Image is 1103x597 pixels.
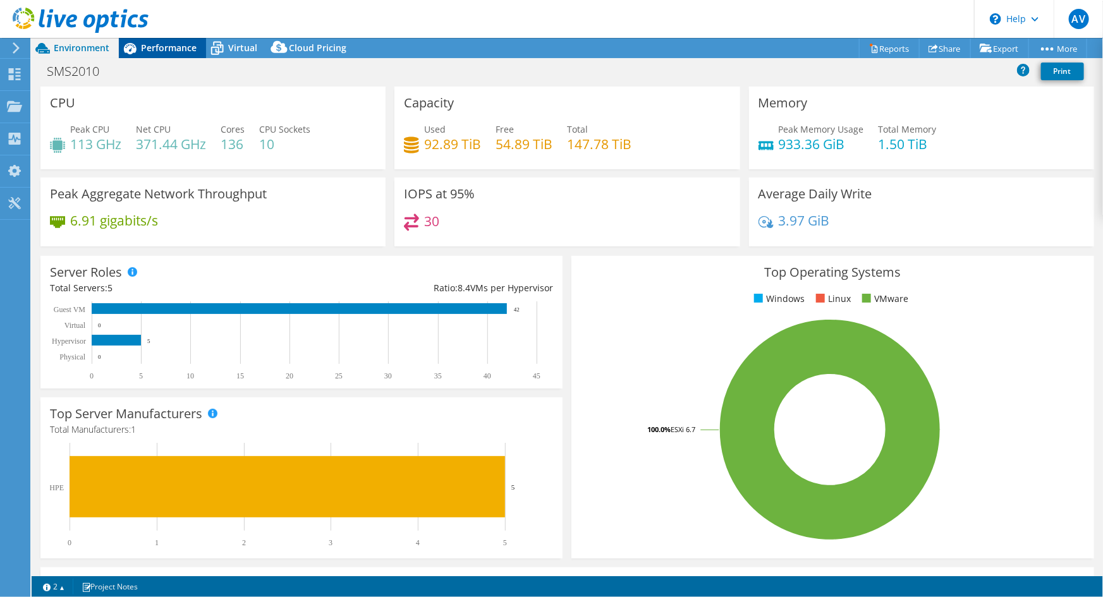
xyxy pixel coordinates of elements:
[70,137,121,151] h4: 113 GHz
[919,39,971,58] a: Share
[424,137,481,151] h4: 92.89 TiB
[779,214,830,227] h4: 3.97 GiB
[50,407,202,421] h3: Top Server Manufacturers
[671,425,695,434] tspan: ESXi 6.7
[136,123,171,135] span: Net CPU
[434,371,442,380] text: 35
[73,579,147,594] a: Project Notes
[50,96,75,110] h3: CPU
[286,371,293,380] text: 20
[141,42,197,54] span: Performance
[533,371,540,380] text: 45
[289,42,346,54] span: Cloud Pricing
[221,137,245,151] h4: 136
[879,137,937,151] h4: 1.50 TiB
[1028,39,1087,58] a: More
[98,322,101,329] text: 0
[759,187,872,201] h3: Average Daily Write
[236,371,244,380] text: 15
[990,13,1001,25] svg: \n
[139,371,143,380] text: 5
[416,538,420,547] text: 4
[404,187,475,201] h3: IOPS at 95%
[136,137,206,151] h4: 371.44 GHz
[131,423,136,435] span: 1
[496,123,514,135] span: Free
[107,282,113,294] span: 5
[813,292,851,306] li: Linux
[1041,63,1084,80] a: Print
[54,305,85,314] text: Guest VM
[228,42,257,54] span: Virtual
[404,96,454,110] h3: Capacity
[64,321,86,330] text: Virtual
[221,123,245,135] span: Cores
[70,214,158,227] h4: 6.91 gigabits/s
[759,96,808,110] h3: Memory
[147,338,150,344] text: 5
[52,337,86,346] text: Hypervisor
[259,123,310,135] span: CPU Sockets
[41,64,119,78] h1: SMS2010
[1069,9,1089,29] span: AV
[779,123,864,135] span: Peak Memory Usage
[335,371,343,380] text: 25
[259,137,310,151] h4: 10
[970,39,1029,58] a: Export
[484,371,491,380] text: 40
[242,538,246,547] text: 2
[54,42,109,54] span: Environment
[50,187,267,201] h3: Peak Aggregate Network Throughput
[458,282,470,294] span: 8.4
[859,39,920,58] a: Reports
[70,123,109,135] span: Peak CPU
[329,538,332,547] text: 3
[98,354,101,360] text: 0
[34,579,73,594] a: 2
[581,265,1084,279] h3: Top Operating Systems
[751,292,805,306] li: Windows
[68,538,71,547] text: 0
[879,123,937,135] span: Total Memory
[50,265,122,279] h3: Server Roles
[514,306,520,313] text: 42
[496,137,552,151] h4: 54.89 TiB
[50,423,553,437] h4: Total Manufacturers:
[779,137,864,151] h4: 933.36 GiB
[567,137,631,151] h4: 147.78 TiB
[302,281,553,295] div: Ratio: VMs per Hypervisor
[384,371,392,380] text: 30
[155,538,159,547] text: 1
[186,371,194,380] text: 10
[90,371,94,380] text: 0
[59,353,85,361] text: Physical
[50,281,302,295] div: Total Servers:
[424,123,446,135] span: Used
[503,538,507,547] text: 5
[424,214,439,228] h4: 30
[859,292,908,306] li: VMware
[647,425,671,434] tspan: 100.0%
[567,123,588,135] span: Total
[511,483,515,491] text: 5
[49,483,64,492] text: HPE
